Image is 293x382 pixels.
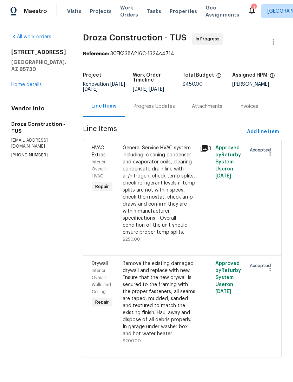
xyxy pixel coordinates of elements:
[269,73,275,82] span: The hpm assigned to this work order.
[215,289,231,294] span: [DATE]
[24,8,47,15] span: Maestro
[123,144,196,236] div: General Service HVAC system including: cleaning condenser and evaporator coils, clearing condensa...
[146,9,161,14] span: Tasks
[92,261,108,266] span: Drywall
[182,82,203,87] span: $450.00
[149,87,164,92] span: [DATE]
[11,34,51,39] a: All work orders
[170,8,197,15] span: Properties
[216,73,222,82] span: The total cost of line items that have been proposed by Opendoor. This sum includes line items th...
[11,137,66,149] p: [EMAIL_ADDRESS][DOMAIN_NAME]
[133,73,183,83] h5: Work Order Timeline
[123,237,140,241] span: $250.00
[182,73,214,78] h5: Total Budget
[92,183,112,190] span: Repair
[92,145,106,157] span: HVAC Extras
[11,59,66,73] h5: [GEOGRAPHIC_DATA], AZ 85730
[83,50,282,57] div: 3CFK338A216C-1324c4714
[11,152,66,158] p: [PHONE_NUMBER]
[91,103,117,110] div: Line Items
[92,299,112,306] span: Repair
[83,125,244,138] span: Line Items
[206,4,239,18] span: Geo Assignments
[244,125,282,138] button: Add line item
[239,103,258,110] div: Invoices
[83,51,109,56] b: Reference:
[215,174,231,179] span: [DATE]
[134,103,175,110] div: Progress Updates
[215,261,241,294] span: Approved by Refurby System User on
[92,160,109,178] span: Interior Overall - HVAC
[251,4,256,11] div: 3
[83,87,98,92] span: [DATE]
[120,4,138,18] span: Work Orders
[232,73,267,78] h5: Assigned HPM
[215,145,241,179] span: Approved by Refurby System User on
[83,82,127,92] span: -
[11,49,66,56] h2: [STREET_ADDRESS]
[232,82,282,87] div: [PERSON_NAME]
[123,260,196,337] div: Remove the existing damaged drywall and replace with new. Ensure that the new drywall is secured ...
[250,147,274,154] span: Accepted
[83,33,187,42] span: Droza Construction - TUS
[90,8,112,15] span: Projects
[11,105,66,112] h4: Vendor Info
[83,82,127,92] span: Renovation
[123,339,141,343] span: $200.00
[133,87,164,92] span: -
[11,121,66,135] h5: Droza Construction - TUS
[133,87,148,92] span: [DATE]
[196,35,222,43] span: In Progress
[247,128,279,136] span: Add line item
[67,8,82,15] span: Visits
[110,82,125,87] span: [DATE]
[200,144,211,153] div: 3
[250,262,274,269] span: Accepted
[83,73,101,78] h5: Project
[11,82,42,87] a: Home details
[92,268,111,294] span: Interior Overall - Walls and Ceiling
[192,103,222,110] div: Attachments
